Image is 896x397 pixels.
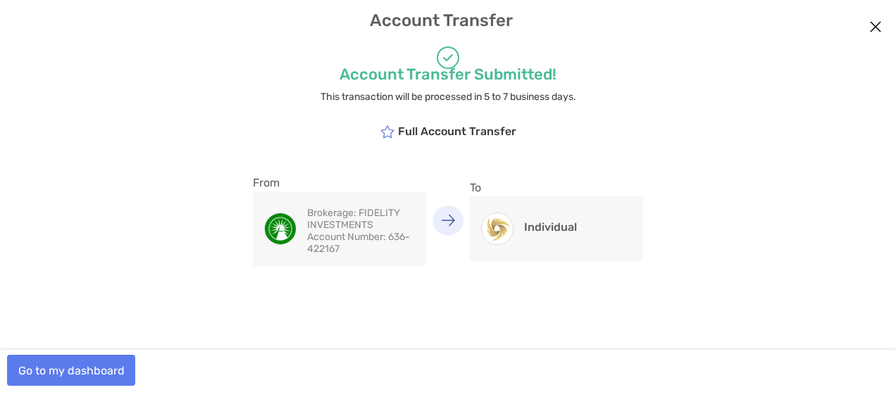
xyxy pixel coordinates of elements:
[865,17,886,38] button: Close modal
[307,231,415,255] p: 636-422167
[211,91,685,103] h6: This transaction will be processed in 5 to 7 business days.
[482,213,513,244] img: Individual
[524,220,577,234] h4: Individual
[307,207,415,231] p: FIDELITY INVESTMENTS
[265,213,296,244] img: image
[253,174,426,191] p: From
[470,179,643,196] p: To
[7,355,135,386] button: Go to my dashboard
[211,65,685,84] h4: Account Transfer Submitted!
[13,11,884,30] h4: Account Transfer
[380,124,516,139] h5: Full Account Transfer
[441,214,455,226] img: Icon arrow
[307,207,356,219] span: Brokerage:
[307,231,386,243] span: Account Number:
